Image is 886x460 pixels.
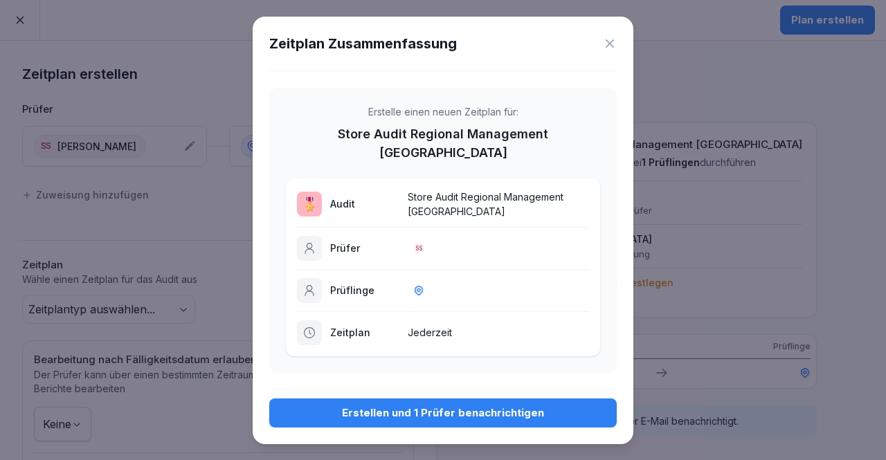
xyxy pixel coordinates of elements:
[330,325,399,340] p: Zeitplan
[330,196,399,211] p: Audit
[286,125,600,162] p: Store Audit Regional Management [GEOGRAPHIC_DATA]
[269,33,457,54] h1: Zeitplan Zusammenfassung
[302,194,317,213] p: 🎖️
[408,190,589,219] p: Store Audit Regional Management [GEOGRAPHIC_DATA]
[330,241,399,255] p: Prüfer
[408,325,589,340] p: Jederzeit
[368,104,518,119] p: Erstelle einen neuen Zeitplan für:
[413,243,424,254] div: SS
[330,283,399,297] p: Prüflinge
[280,405,606,421] div: Erstellen und 1 Prüfer benachrichtigen
[269,398,617,427] button: Erstellen und 1 Prüfer benachrichtigen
